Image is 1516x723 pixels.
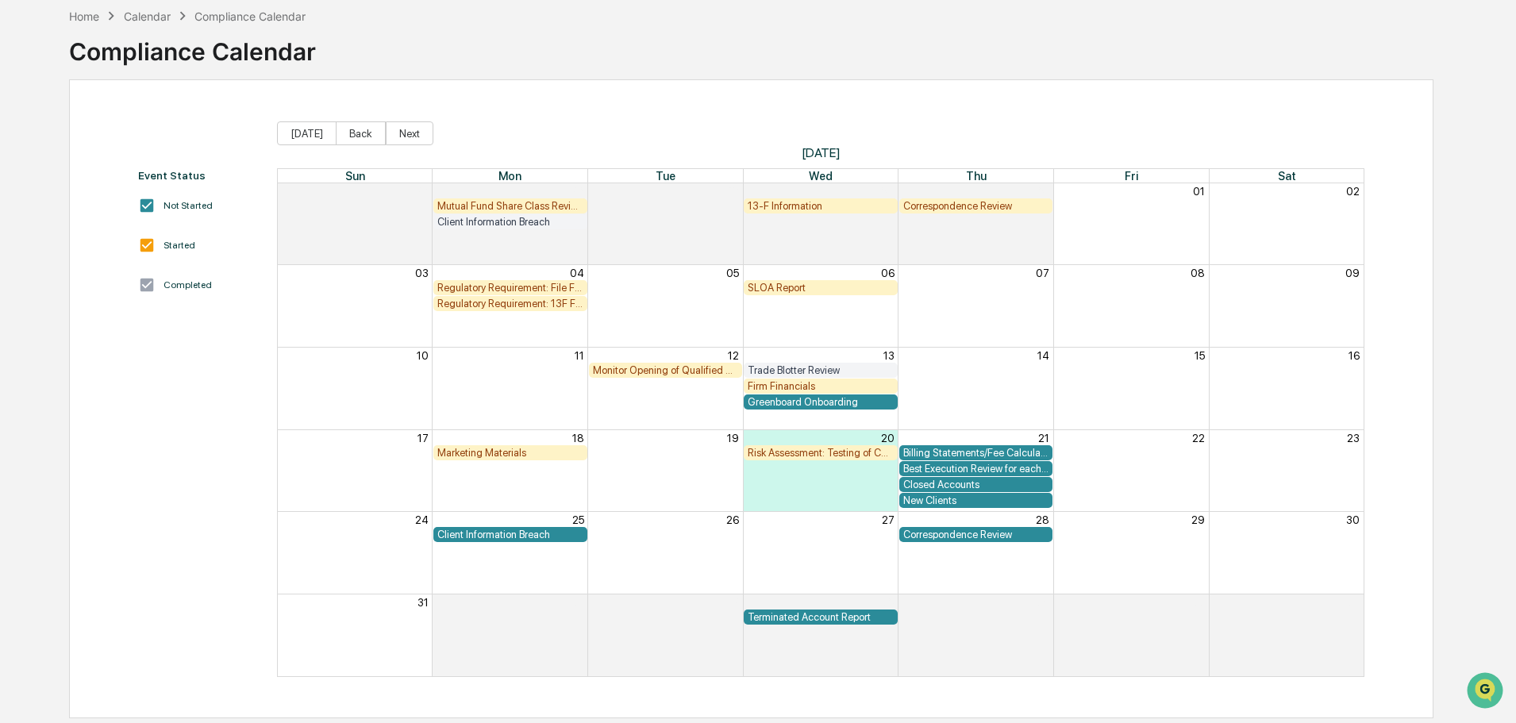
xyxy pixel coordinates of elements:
button: Back [336,121,386,145]
button: 07 [1036,267,1049,279]
div: 🗄️ [115,202,128,214]
span: Mon [498,169,521,183]
span: Data Lookup [32,230,100,246]
div: 🔎 [16,232,29,244]
p: How can we help? [16,33,289,59]
button: 30 [1346,513,1360,526]
div: Compliance Calendar [69,25,316,66]
div: Best Execution Review for each Custodian [903,463,1049,475]
div: Mutual Fund Share Class Review [437,200,583,212]
button: 06 [1346,596,1360,609]
a: 🔎Data Lookup [10,224,106,252]
span: Pylon [158,269,192,281]
button: 29 [725,185,739,198]
span: Thu [966,169,987,183]
div: We're available if you need us! [54,137,201,150]
button: 17 [417,432,429,444]
button: 30 [881,185,895,198]
button: 27 [882,513,895,526]
div: Client Information Breach [437,529,583,540]
div: Started [164,240,195,251]
button: 11 [575,349,584,362]
button: 26 [726,513,739,526]
button: 29 [1191,513,1205,526]
span: Preclearance [32,200,102,216]
button: Next [386,121,433,145]
button: 28 [571,185,584,198]
span: Tue [656,169,675,183]
div: Calendar [124,10,171,23]
div: Regulatory Requirement: File Form N-PX (Annual 13F Filers only) [437,282,583,294]
span: Sat [1278,169,1296,183]
div: Month View [277,168,1365,677]
button: 02 [1346,185,1360,198]
button: 04 [1035,596,1049,609]
button: 31 [417,596,429,609]
div: Start new chat [54,121,260,137]
div: Not Started [164,200,213,211]
div: Billing Statements/Fee Calculations Report [903,447,1049,459]
div: Event Status [138,169,261,182]
button: 24 [415,513,429,526]
div: 🖐️ [16,202,29,214]
button: 12 [728,349,739,362]
button: 01 [572,596,584,609]
div: Client Information Breach [437,216,583,228]
button: 02 [725,596,739,609]
div: Home [69,10,99,23]
button: 16 [1349,349,1360,362]
button: 22 [1192,432,1205,444]
button: 05 [726,267,739,279]
button: [DATE] [277,121,337,145]
img: 1746055101610-c473b297-6a78-478c-a979-82029cc54cd1 [16,121,44,150]
button: 13 [883,349,895,362]
button: 21 [1038,432,1049,444]
div: Completed [164,279,212,290]
div: SLOA Report [748,282,894,294]
button: 27 [416,185,429,198]
button: 03 [881,596,895,609]
div: Trade Blotter Review [748,364,894,376]
button: 05 [1192,596,1205,609]
button: 20 [881,432,895,444]
a: Powered byPylon [112,268,192,281]
span: Sun [345,169,365,183]
div: Greenboard Onboarding [748,396,894,408]
button: 01 [1193,185,1205,198]
button: 09 [1345,267,1360,279]
button: 28 [1036,513,1049,526]
div: Correspondence Review [903,529,1049,540]
button: 10 [417,349,429,362]
button: 15 [1195,349,1205,362]
div: Terminated Account Report [748,611,894,623]
div: Monitor Opening of Qualified Accounts [593,364,739,376]
div: Compliance Calendar [194,10,306,23]
div: Regulatory Requirement: 13F Filings DUE [437,298,583,310]
button: 31 [1038,185,1049,198]
a: 🗄️Attestations [109,194,203,222]
button: 03 [415,267,429,279]
button: 04 [570,267,584,279]
span: [DATE] [277,145,1365,160]
a: 🖐️Preclearance [10,194,109,222]
div: Firm Financials [748,380,894,392]
button: 18 [572,432,584,444]
button: 23 [1347,432,1360,444]
button: 08 [1191,267,1205,279]
span: Attestations [131,200,197,216]
div: Marketing Materials [437,447,583,459]
button: Start new chat [270,126,289,145]
button: 06 [881,267,895,279]
div: New Clients [903,494,1049,506]
span: Fri [1125,169,1138,183]
button: 25 [572,513,584,526]
div: 13-F Information [748,200,894,212]
button: 14 [1037,349,1049,362]
div: Correspondence Review [903,200,1049,212]
button: 19 [727,432,739,444]
input: Clear [41,72,262,89]
div: Closed Accounts [903,479,1049,490]
iframe: Open customer support [1465,671,1508,713]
